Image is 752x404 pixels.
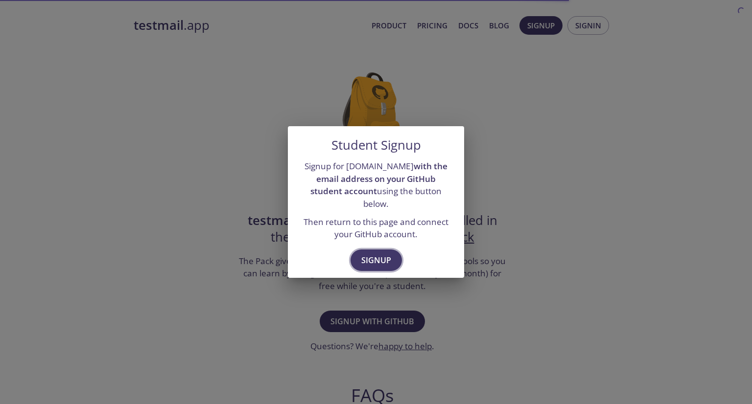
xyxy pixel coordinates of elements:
h5: Student Signup [331,138,421,153]
p: Then return to this page and connect your GitHub account. [300,216,452,241]
button: Signup [351,249,402,271]
span: Signup [361,253,391,267]
p: Signup for [DOMAIN_NAME] using the button below. [300,160,452,210]
strong: with the email address on your GitHub student account [310,160,447,197]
